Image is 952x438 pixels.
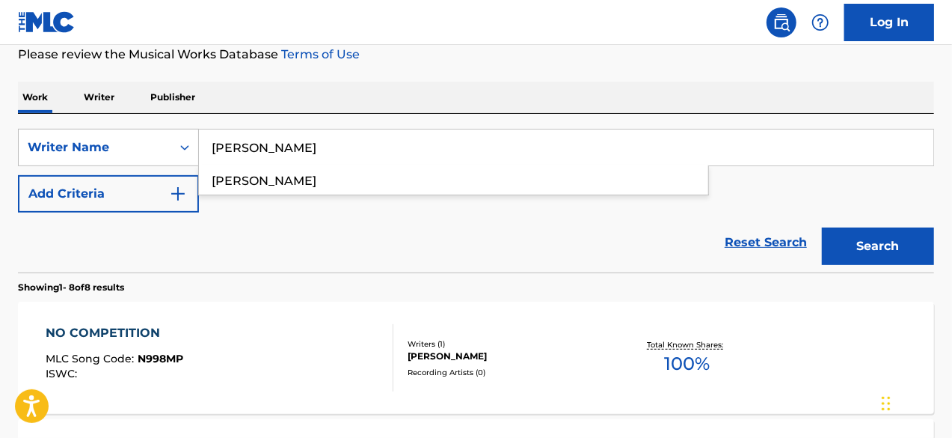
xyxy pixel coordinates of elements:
[18,11,76,33] img: MLC Logo
[18,46,934,64] p: Please review the Musical Works Database
[212,174,316,188] span: [PERSON_NAME]
[408,350,611,363] div: [PERSON_NAME]
[18,281,124,294] p: Showing 1 - 8 of 8 results
[408,367,611,378] div: Recording Artists ( 0 )
[46,324,183,342] div: NO COMPETITION
[46,352,138,365] span: MLC Song Code :
[717,226,814,259] a: Reset Search
[877,366,952,438] iframe: Chat Widget
[18,175,199,213] button: Add Criteria
[278,47,360,61] a: Terms of Use
[18,82,52,113] p: Work
[822,228,934,265] button: Search
[408,338,611,350] div: Writers ( 1 )
[138,352,183,365] span: N998MP
[46,367,81,380] span: ISWC :
[811,13,829,31] img: help
[28,139,162,156] div: Writer Name
[844,4,934,41] a: Log In
[18,302,934,414] a: NO COMPETITIONMLC Song Code:N998MPISWC:Writers (1)[PERSON_NAME]Recording Artists (0)Total Known S...
[169,185,187,203] img: 9d2ae6d4665cec9f34b9.svg
[882,381,891,426] div: Drag
[665,350,710,377] span: 100 %
[805,7,835,37] div: Help
[18,129,934,273] form: Search Form
[79,82,119,113] p: Writer
[648,339,728,350] p: Total Known Shares:
[767,7,796,37] a: Public Search
[773,13,790,31] img: search
[146,82,200,113] p: Publisher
